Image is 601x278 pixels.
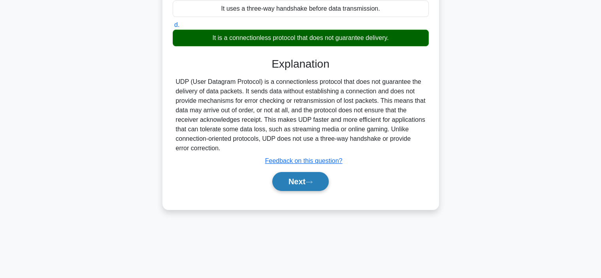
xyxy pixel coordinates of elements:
h3: Explanation [177,57,424,71]
span: d. [174,21,179,28]
div: UDP (User Datagram Protocol) is a connectionless protocol that does not guarantee the delivery of... [176,77,426,153]
div: It is a connectionless protocol that does not guarantee delivery. [173,30,429,46]
div: It uses a three-way handshake before data transmission. [173,0,429,17]
a: Feedback on this question? [265,157,343,164]
button: Next [272,172,329,191]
